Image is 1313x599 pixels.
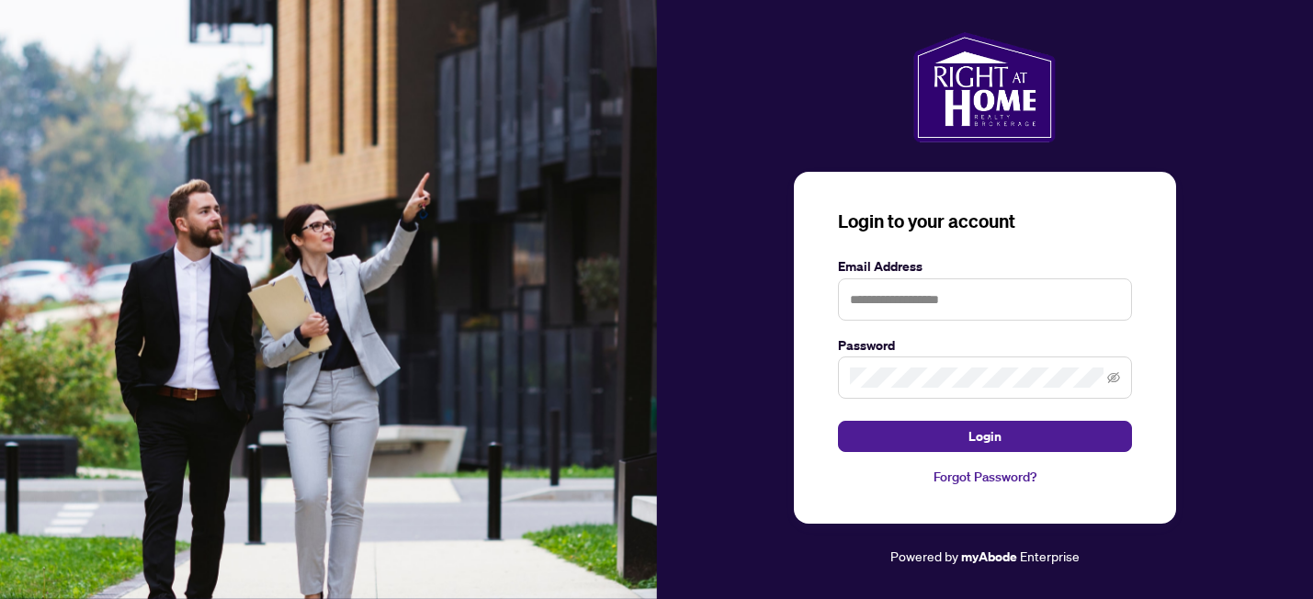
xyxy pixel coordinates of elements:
[1020,548,1080,564] span: Enterprise
[838,209,1132,234] h3: Login to your account
[838,335,1132,356] label: Password
[838,467,1132,487] a: Forgot Password?
[1107,371,1120,384] span: eye-invisible
[961,547,1017,567] a: myAbode
[968,422,1002,451] span: Login
[913,32,1056,142] img: ma-logo
[838,256,1132,277] label: Email Address
[890,548,958,564] span: Powered by
[838,421,1132,452] button: Login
